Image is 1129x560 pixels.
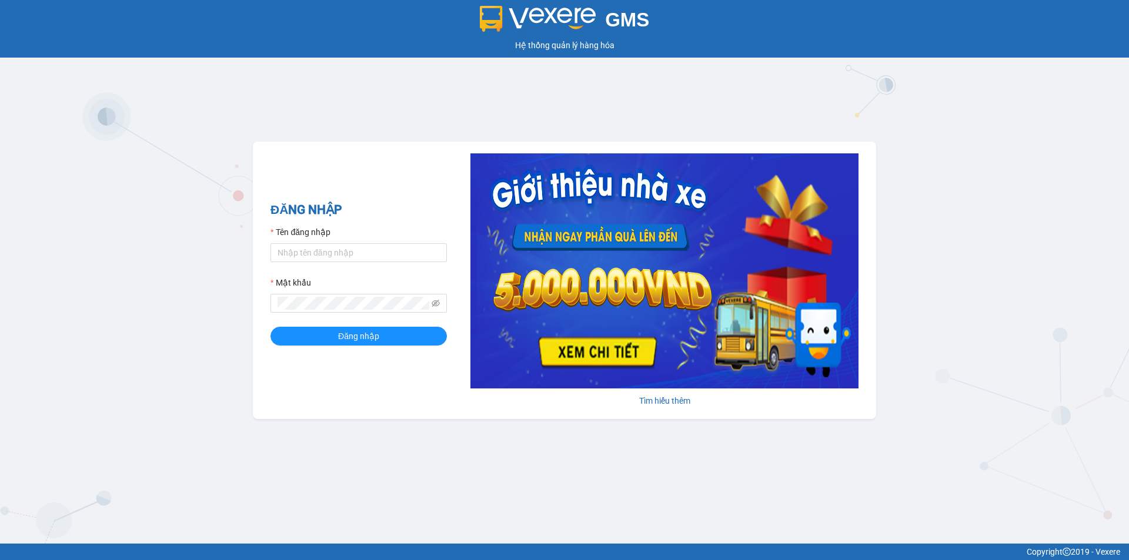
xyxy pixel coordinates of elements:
img: banner-0 [470,153,859,388]
div: Tìm hiểu thêm [470,394,859,407]
div: Hệ thống quản lý hàng hóa [3,39,1126,52]
input: Mật khẩu [278,297,429,310]
span: GMS [605,9,649,31]
button: Đăng nhập [270,327,447,346]
span: Đăng nhập [338,330,379,343]
h2: ĐĂNG NHẬP [270,200,447,220]
label: Tên đăng nhập [270,226,330,239]
label: Mật khẩu [270,276,311,289]
span: eye-invisible [432,299,440,307]
img: logo 2 [480,6,596,32]
input: Tên đăng nhập [270,243,447,262]
div: Copyright 2019 - Vexere [9,545,1120,558]
span: copyright [1063,548,1071,556]
a: GMS [480,18,650,27]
